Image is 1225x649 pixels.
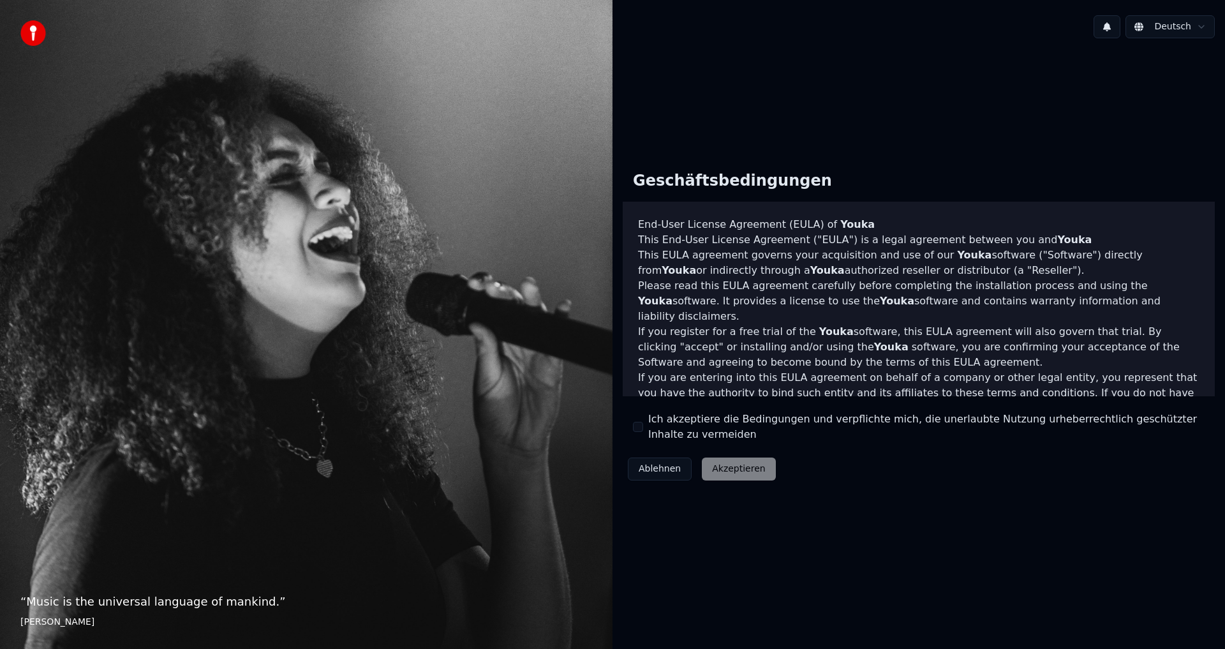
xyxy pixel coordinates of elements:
[20,20,46,46] img: youka
[638,295,672,307] span: Youka
[810,264,845,276] span: Youka
[662,264,696,276] span: Youka
[638,370,1199,431] p: If you are entering into this EULA agreement on behalf of a company or other legal entity, you re...
[819,325,854,338] span: Youka
[638,324,1199,370] p: If you register for a free trial of the software, this EULA agreement will also govern that trial...
[957,249,991,261] span: Youka
[20,616,592,629] footer: [PERSON_NAME]
[638,278,1199,324] p: Please read this EULA agreement carefully before completing the installation process and using th...
[628,458,692,481] button: Ablehnen
[880,295,914,307] span: Youka
[1057,234,1092,246] span: Youka
[648,412,1205,442] label: Ich akzeptiere die Bedingungen und verpflichte mich, die unerlaubte Nutzung urheberrechtlich gesc...
[874,341,909,353] span: Youka
[638,217,1199,232] h3: End-User License Agreement (EULA) of
[840,218,875,230] span: Youka
[638,232,1199,248] p: This End-User License Agreement ("EULA") is a legal agreement between you and
[20,593,592,611] p: “ Music is the universal language of mankind. ”
[638,248,1199,278] p: This EULA agreement governs your acquisition and use of our software ("Software") directly from o...
[623,161,842,202] div: Geschäftsbedingungen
